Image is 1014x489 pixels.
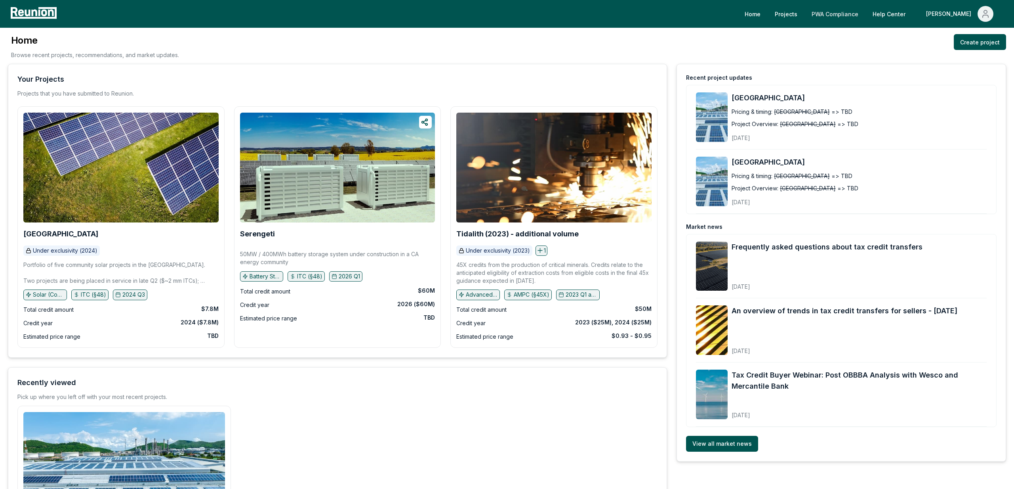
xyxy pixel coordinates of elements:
[805,6,865,22] a: PWA Compliance
[556,290,600,300] button: 2023 Q1 and earlier
[696,370,728,419] img: Tax Credit Buyer Webinar: Post OBBBA Analysis with Wesco and Mercantile Bank
[456,305,507,314] div: Total credit amount
[696,92,728,142] img: Canton
[23,230,98,238] a: [GEOGRAPHIC_DATA]
[17,90,134,98] p: Projects that you have submitted to Reunion.
[732,277,923,291] div: [DATE]
[339,272,360,280] p: 2026 Q1
[732,405,987,419] div: [DATE]
[696,242,728,291] img: Frequently asked questions about tax credit transfers
[250,272,281,280] p: Battery Storage
[456,332,513,341] div: Estimated price range
[774,107,830,116] span: [GEOGRAPHIC_DATA]
[23,113,219,222] img: Broad Peak
[732,370,987,392] a: Tax Credit Buyer Webinar: Post OBBBA Analysis with Wesco and Mercantile Bank
[456,230,579,238] a: Tidalith (2023) - additional volume
[954,34,1006,50] a: Create project
[456,230,579,238] b: Tidalith (2023) - additional volume
[612,332,652,340] div: $0.93 - $0.95
[240,300,269,310] div: Credit year
[696,305,728,355] img: An overview of trends in tax credit transfers for sellers - September 2025
[536,245,547,256] button: 1
[575,318,652,326] div: 2023 ($25M), 2024 ($25M)
[926,6,974,22] div: [PERSON_NAME]
[566,291,597,299] p: 2023 Q1 and earlier
[696,157,728,206] img: Harlansburg Road
[122,291,145,299] p: 2024 Q3
[780,120,836,128] span: [GEOGRAPHIC_DATA]
[207,332,219,340] div: TBD
[456,290,500,300] button: Advanced manufacturing
[423,314,435,322] div: TBD
[456,318,486,328] div: Credit year
[732,192,860,206] div: [DATE]
[240,287,290,296] div: Total credit amount
[732,341,957,355] div: [DATE]
[686,223,722,231] div: Market news
[732,92,987,104] a: [GEOGRAPHIC_DATA]
[732,120,778,128] div: Project Overview:
[466,291,497,299] p: Advanced manufacturing
[780,184,836,192] span: [GEOGRAPHIC_DATA]
[23,332,80,341] div: Estimated price range
[732,242,923,253] a: Frequently asked questions about tax credit transfers
[837,184,858,192] span: => TBD
[732,305,957,316] a: An overview of trends in tax credit transfers for sellers - [DATE]
[23,305,74,314] div: Total credit amount
[837,120,858,128] span: => TBD
[297,272,322,280] p: ITC (§48)
[11,34,179,47] h3: Home
[329,271,362,282] button: 2026 Q1
[240,230,275,238] a: Serengeti
[732,157,987,168] a: [GEOGRAPHIC_DATA]
[240,271,284,282] button: Battery Storage
[831,172,852,180] span: => TBD
[240,113,435,222] img: Serengeti
[23,290,67,300] button: Solar (Community)
[514,291,549,299] p: AMPC (§45X)
[920,6,1000,22] button: [PERSON_NAME]
[23,230,98,238] b: [GEOGRAPHIC_DATA]
[456,261,652,285] p: 45X credits from the production of critical minerals. Credits relate to the anticipated eligibili...
[418,287,435,295] div: $60M
[738,6,767,22] a: Home
[686,74,752,82] div: Recent project updates
[17,393,167,401] div: Pick up where you left off with your most recent projects.
[831,107,852,116] span: => TBD
[181,318,219,326] div: 2024 ($7.8M)
[240,314,297,323] div: Estimated price range
[23,318,53,328] div: Credit year
[33,291,65,299] p: Solar (Community)
[466,247,530,255] p: Under exclusivity (2023)
[17,377,76,388] div: Recently viewed
[686,436,758,452] a: View all market news
[732,184,778,192] div: Project Overview:
[456,113,652,222] img: Tidalith (2023) - additional volume
[17,74,64,85] div: Your Projects
[635,305,652,313] div: $50M
[738,6,1006,22] nav: Main
[11,51,179,59] p: Browse recent projects, recommendations, and market updates.
[732,128,860,142] div: [DATE]
[774,172,830,180] span: [GEOGRAPHIC_DATA]
[240,250,435,266] p: 50MW / 400MWh battery storage system under construction in a CA energy community
[732,107,772,116] div: Pricing & timing:
[23,261,219,285] p: Portfolio of five community solar projects in the [GEOGRAPHIC_DATA]. Two projects are being place...
[81,291,106,299] p: ITC (§48)
[732,172,772,180] div: Pricing & timing:
[397,300,435,308] div: 2026 ($60M)
[768,6,804,22] a: Projects
[240,230,275,238] b: Serengeti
